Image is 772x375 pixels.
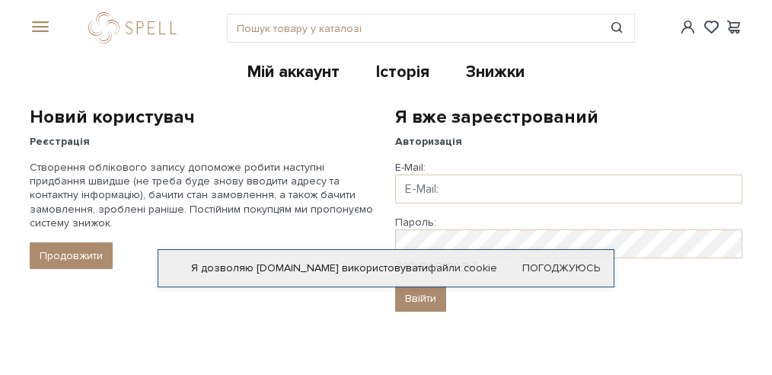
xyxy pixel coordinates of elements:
[466,62,525,87] a: Знижки
[88,12,183,43] a: logo
[30,105,377,129] h2: Новий користувач
[395,175,742,204] input: E-Mail:
[376,62,429,87] a: Історія
[395,216,436,229] label: Пароль:
[30,242,113,269] a: Продовжити
[395,161,426,175] label: E-Mail:
[395,135,462,148] strong: Авторизація
[395,105,742,129] h2: Я вже зареєстрований
[395,285,446,312] input: Ввійти
[158,261,614,275] div: Я дозволяю [DOMAIN_NAME] використовувати
[522,261,600,275] a: Погоджуюсь
[30,161,377,230] p: Створення облікового запису допоможе робити наступні придбання швидше (не треба буде знову вводит...
[247,62,340,87] a: Мій аккаунт
[30,135,90,148] strong: Реєстрація
[428,261,497,274] a: файли cookie
[228,14,599,42] input: Пошук товару у каталозі
[600,14,635,42] button: Пошук товару у каталозі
